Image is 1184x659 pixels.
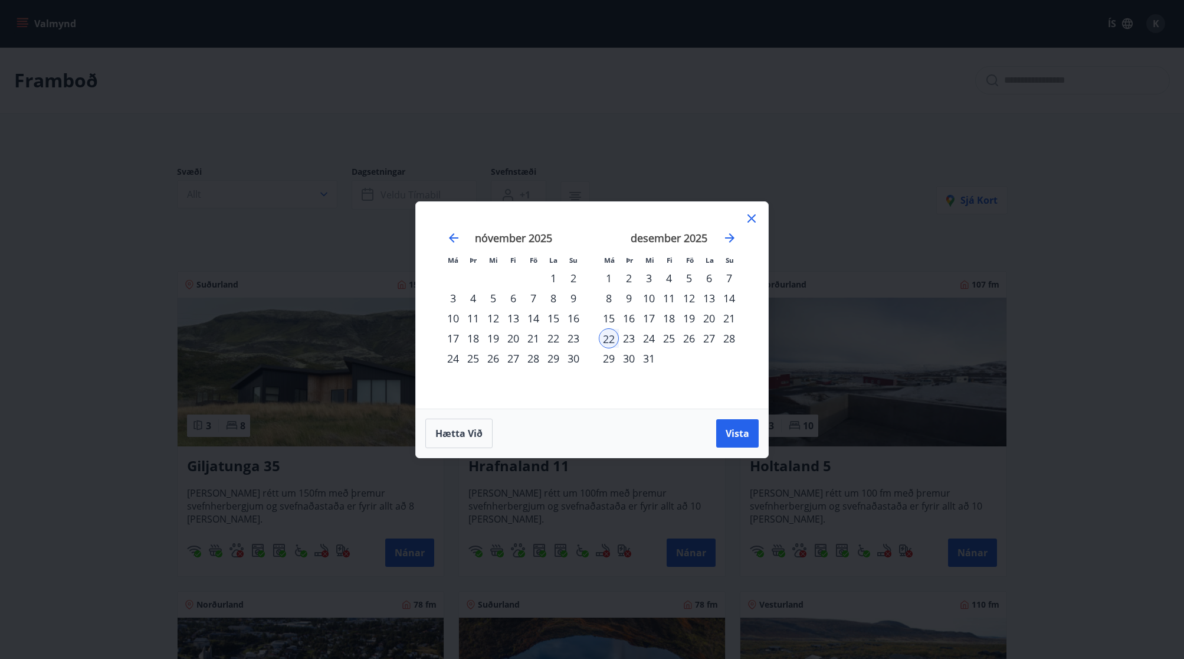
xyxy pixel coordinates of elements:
[619,348,639,368] td: Choose þriðjudagur, 30. desember 2025 as your check-out date. It’s available.
[599,348,619,368] td: Choose mánudagur, 29. desember 2025 as your check-out date. It’s available.
[463,288,483,308] div: 4
[503,348,523,368] td: Choose fimmtudagur, 27. nóvember 2025 as your check-out date. It’s available.
[483,288,503,308] td: Choose miðvikudagur, 5. nóvember 2025 as your check-out date. It’s available.
[686,256,694,265] small: Fö
[659,288,679,308] div: 11
[483,348,503,368] td: Choose miðvikudagur, 26. nóvember 2025 as your check-out date. It’s available.
[639,348,659,368] td: Choose miðvikudagur, 31. desember 2025 as your check-out date. It’s available.
[463,288,483,308] td: Choose þriðjudagur, 4. nóvember 2025 as your check-out date. It’s available.
[619,328,639,348] td: Choose þriðjudagur, 23. desember 2025 as your check-out date. It’s available.
[639,328,659,348] div: 24
[619,348,639,368] div: 30
[619,268,639,288] div: 2
[443,328,463,348] div: 17
[719,268,739,288] div: 7
[483,328,503,348] div: 19
[719,308,739,328] td: Choose sunnudagur, 21. desember 2025 as your check-out date. It’s available.
[639,288,659,308] div: 10
[430,216,754,394] div: Calendar
[543,328,563,348] td: Choose laugardagur, 22. nóvember 2025 as your check-out date. It’s available.
[463,328,483,348] td: Choose þriðjudagur, 18. nóvember 2025 as your check-out date. It’s available.
[563,328,583,348] div: 23
[726,427,749,440] span: Vista
[523,348,543,368] div: 28
[549,256,557,265] small: La
[443,348,463,368] td: Choose mánudagur, 24. nóvember 2025 as your check-out date. It’s available.
[463,348,483,368] div: 25
[619,308,639,328] td: Choose þriðjudagur, 16. desember 2025 as your check-out date. It’s available.
[679,268,699,288] div: 5
[563,288,583,308] td: Choose sunnudagur, 9. nóvember 2025 as your check-out date. It’s available.
[659,328,679,348] td: Choose fimmtudagur, 25. desember 2025 as your check-out date. It’s available.
[503,288,523,308] td: Choose fimmtudagur, 6. nóvember 2025 as your check-out date. It’s available.
[483,328,503,348] td: Choose miðvikudagur, 19. nóvember 2025 as your check-out date. It’s available.
[639,328,659,348] td: Choose miðvikudagur, 24. desember 2025 as your check-out date. It’s available.
[503,328,523,348] div: 20
[699,308,719,328] div: 20
[543,288,563,308] div: 8
[463,328,483,348] div: 18
[699,328,719,348] div: 27
[659,328,679,348] div: 25
[503,348,523,368] div: 27
[523,288,543,308] div: 7
[659,308,679,328] td: Choose fimmtudagur, 18. desember 2025 as your check-out date. It’s available.
[699,268,719,288] td: Choose laugardagur, 6. desember 2025 as your check-out date. It’s available.
[645,256,654,265] small: Mi
[639,268,659,288] td: Choose miðvikudagur, 3. desember 2025 as your check-out date. It’s available.
[443,288,463,308] div: 3
[447,231,461,245] div: Move backward to switch to the previous month.
[599,288,619,308] td: Choose mánudagur, 8. desember 2025 as your check-out date. It’s available.
[639,288,659,308] td: Choose miðvikudagur, 10. desember 2025 as your check-out date. It’s available.
[719,268,739,288] td: Choose sunnudagur, 7. desember 2025 as your check-out date. It’s available.
[543,348,563,368] div: 29
[599,328,619,348] div: 22
[659,268,679,288] div: 4
[470,256,477,265] small: Þr
[563,308,583,328] div: 16
[699,308,719,328] td: Choose laugardagur, 20. desember 2025 as your check-out date. It’s available.
[599,348,619,368] div: 29
[443,308,463,328] td: Choose mánudagur, 10. nóvember 2025 as your check-out date. It’s available.
[619,328,639,348] div: 23
[503,308,523,328] div: 13
[719,288,739,308] div: 14
[523,328,543,348] div: 21
[631,231,707,245] strong: desember 2025
[543,348,563,368] td: Choose laugardagur, 29. nóvember 2025 as your check-out date. It’s available.
[543,308,563,328] div: 15
[599,268,619,288] div: 1
[699,288,719,308] div: 13
[679,308,699,328] div: 19
[659,288,679,308] td: Choose fimmtudagur, 11. desember 2025 as your check-out date. It’s available.
[719,288,739,308] td: Choose sunnudagur, 14. desember 2025 as your check-out date. It’s available.
[569,256,578,265] small: Su
[604,256,615,265] small: Má
[443,288,463,308] td: Choose mánudagur, 3. nóvember 2025 as your check-out date. It’s available.
[563,348,583,368] div: 30
[667,256,673,265] small: Fi
[475,231,552,245] strong: nóvember 2025
[679,268,699,288] td: Choose föstudagur, 5. desember 2025 as your check-out date. It’s available.
[443,308,463,328] div: 10
[563,268,583,288] td: Choose sunnudagur, 2. nóvember 2025 as your check-out date. It’s available.
[563,308,583,328] td: Choose sunnudagur, 16. nóvember 2025 as your check-out date. It’s available.
[523,308,543,328] td: Choose föstudagur, 14. nóvember 2025 as your check-out date. It’s available.
[523,288,543,308] td: Choose föstudagur, 7. nóvember 2025 as your check-out date. It’s available.
[563,268,583,288] div: 2
[510,256,516,265] small: Fi
[543,308,563,328] td: Choose laugardagur, 15. nóvember 2025 as your check-out date. It’s available.
[503,308,523,328] td: Choose fimmtudagur, 13. nóvember 2025 as your check-out date. It’s available.
[679,288,699,308] td: Choose föstudagur, 12. desember 2025 as your check-out date. It’s available.
[543,268,563,288] div: 1
[483,308,503,328] td: Choose miðvikudagur, 12. nóvember 2025 as your check-out date. It’s available.
[543,288,563,308] td: Choose laugardagur, 8. nóvember 2025 as your check-out date. It’s available.
[719,328,739,348] td: Choose sunnudagur, 28. desember 2025 as your check-out date. It’s available.
[626,256,633,265] small: Þr
[639,308,659,328] div: 17
[619,288,639,308] td: Choose þriðjudagur, 9. desember 2025 as your check-out date. It’s available.
[619,288,639,308] div: 9
[543,268,563,288] td: Choose laugardagur, 1. nóvember 2025 as your check-out date. It’s available.
[716,419,759,448] button: Vista
[443,328,463,348] td: Choose mánudagur, 17. nóvember 2025 as your check-out date. It’s available.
